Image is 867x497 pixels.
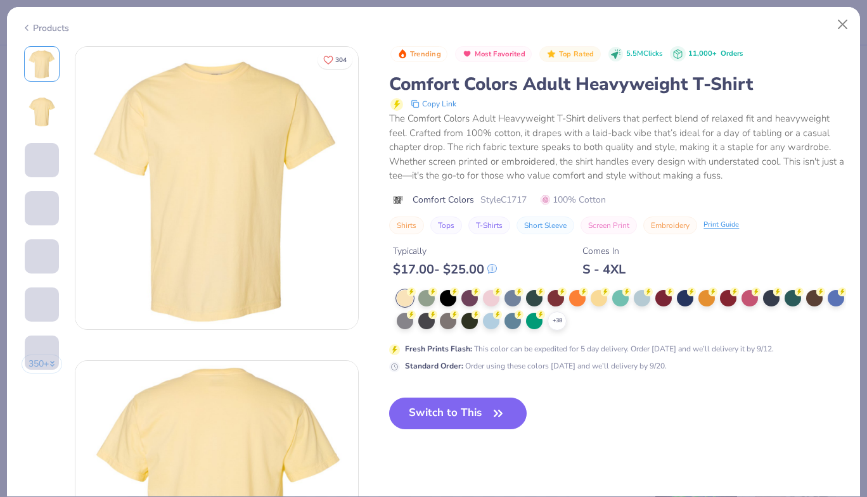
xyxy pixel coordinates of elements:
[25,322,27,356] img: User generated content
[25,177,27,211] img: User generated content
[389,217,424,234] button: Shirts
[25,225,27,260] img: User generated content
[25,370,27,404] img: User generated content
[462,49,472,59] img: Most Favorited sort
[405,360,667,372] div: Order using these colors [DATE] and we’ll delivery by 9/20.
[553,317,562,325] span: + 38
[688,49,743,60] div: 11,000+
[405,344,472,354] strong: Fresh Prints Flash :
[430,217,462,234] button: Tops
[413,193,474,206] span: Comfort Colors
[643,217,697,234] button: Embroidery
[389,398,527,429] button: Switch to This
[410,51,441,58] span: Trending
[389,72,845,96] div: Comfort Colors Adult Heavyweight T-Shirt
[390,46,447,63] button: Badge Button
[703,220,739,230] div: Print Guide
[480,193,527,206] span: Style C1717
[539,46,600,63] button: Badge Button
[397,49,408,59] img: Trending sort
[541,193,606,206] span: 100% Cotton
[546,49,556,59] img: Top Rated sort
[22,22,69,35] div: Products
[25,274,27,308] img: User generated content
[405,343,774,355] div: This color can be expedited for 5 day delivery. Order [DATE] and we’ll delivery it by 9/12.
[581,217,637,234] button: Screen Print
[389,111,845,183] div: The Comfort Colors Adult Heavyweight T-Shirt delivers that perfect blend of relaxed fit and heavy...
[455,46,532,63] button: Badge Button
[22,355,63,374] button: 350+
[27,49,57,79] img: Front
[389,195,406,205] img: brand logo
[335,57,347,63] span: 304
[393,261,497,277] div: $ 17.00 - $ 25.00
[75,47,358,329] img: Front
[318,51,352,69] button: Like
[626,49,662,60] span: 5.5M Clicks
[831,13,855,37] button: Close
[582,244,626,258] div: Comes In
[393,244,497,258] div: Typically
[468,217,510,234] button: T-Shirts
[475,51,525,58] span: Most Favorited
[721,49,743,58] span: Orders
[407,96,460,111] button: copy to clipboard
[582,261,626,277] div: S - 4XL
[27,97,57,127] img: Back
[405,361,463,371] strong: Standard Order :
[559,51,594,58] span: Top Rated
[517,217,574,234] button: Short Sleeve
